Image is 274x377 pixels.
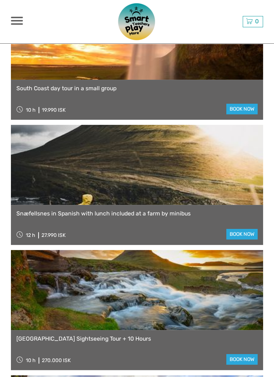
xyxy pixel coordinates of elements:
span: 12 h [26,232,35,238]
span: 10 h [26,107,36,113]
div: 19.990 ISK [42,107,65,113]
a: book now [226,354,258,365]
div: 270.000 ISK [42,357,71,364]
a: Snæfellsnes in Spanish with lunch included at a farm by minibus [16,210,258,217]
a: South Coast day tour in a small group [16,85,258,92]
a: book now [226,229,258,239]
img: 3577-08614e58-788b-417f-8607-12aa916466bf_logo_big.png [110,3,164,40]
a: book now [226,104,258,114]
span: 10 h [26,357,36,364]
span: 0 [254,18,260,25]
div: 27.990 ISK [41,232,65,238]
a: [GEOGRAPHIC_DATA] Sightseeing Tour + 10 Hours [16,336,258,342]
